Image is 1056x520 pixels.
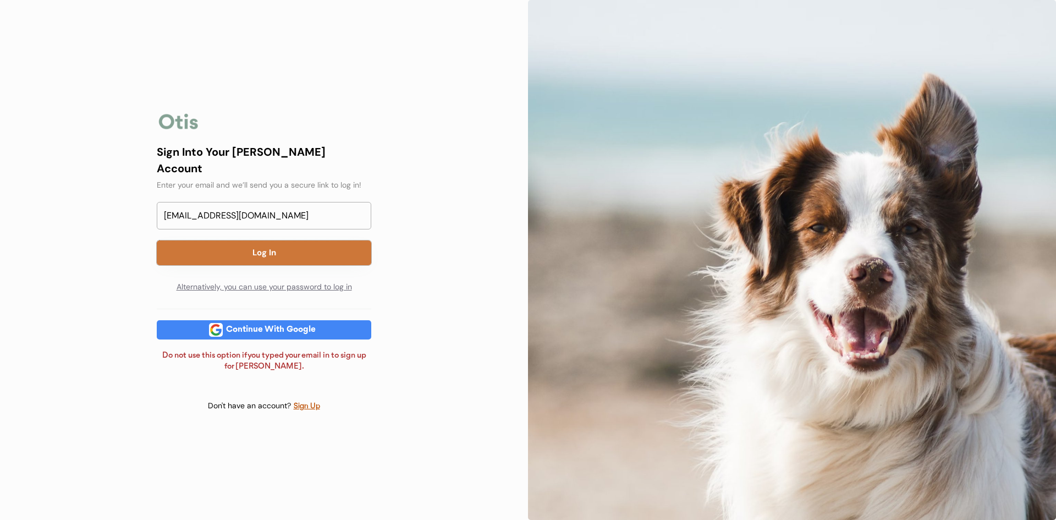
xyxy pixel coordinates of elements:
[157,179,371,191] div: Enter your email and we’ll send you a secure link to log in!
[157,202,371,229] input: Email Address
[293,400,321,413] div: Sign Up
[223,326,319,334] div: Continue With Google
[157,351,371,372] div: Do not use this option if you typed your email in to sign up for [PERSON_NAME].
[208,401,293,412] div: Don't have an account?
[157,240,371,265] button: Log In
[157,276,371,298] div: Alternatively, you can use your password to log in
[157,144,371,177] div: Sign Into Your [PERSON_NAME] Account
